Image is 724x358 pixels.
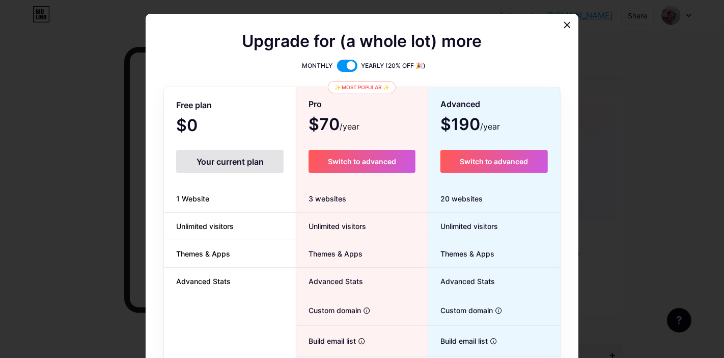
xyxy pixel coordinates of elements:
[296,185,427,213] div: 3 websites
[302,61,333,71] span: MONTHLY
[480,120,500,133] span: /year
[428,185,560,213] div: 20 websites
[309,150,415,173] button: Switch to advanced
[428,305,493,316] span: Custom domain
[440,95,480,113] span: Advanced
[328,157,396,166] span: Switch to advanced
[428,221,498,232] span: Unlimited visitors
[296,248,363,259] span: Themes & Apps
[309,118,359,133] span: $70
[340,120,359,133] span: /year
[428,336,488,346] span: Build email list
[440,118,500,133] span: $190
[296,276,363,287] span: Advanced Stats
[164,221,246,232] span: Unlimited visitors
[296,336,356,346] span: Build email list
[164,276,243,287] span: Advanced Stats
[460,157,528,166] span: Switch to advanced
[176,150,284,173] div: Your current plan
[428,276,495,287] span: Advanced Stats
[328,81,396,93] div: ✨ Most popular ✨
[164,193,221,204] span: 1 Website
[242,35,482,47] span: Upgrade for (a whole lot) more
[309,95,322,113] span: Pro
[176,96,212,114] span: Free plan
[296,221,366,232] span: Unlimited visitors
[164,248,242,259] span: Themes & Apps
[440,150,548,173] button: Switch to advanced
[428,248,494,259] span: Themes & Apps
[176,119,217,134] span: $0
[296,305,361,316] span: Custom domain
[361,61,426,71] span: YEARLY (20% OFF 🎉)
